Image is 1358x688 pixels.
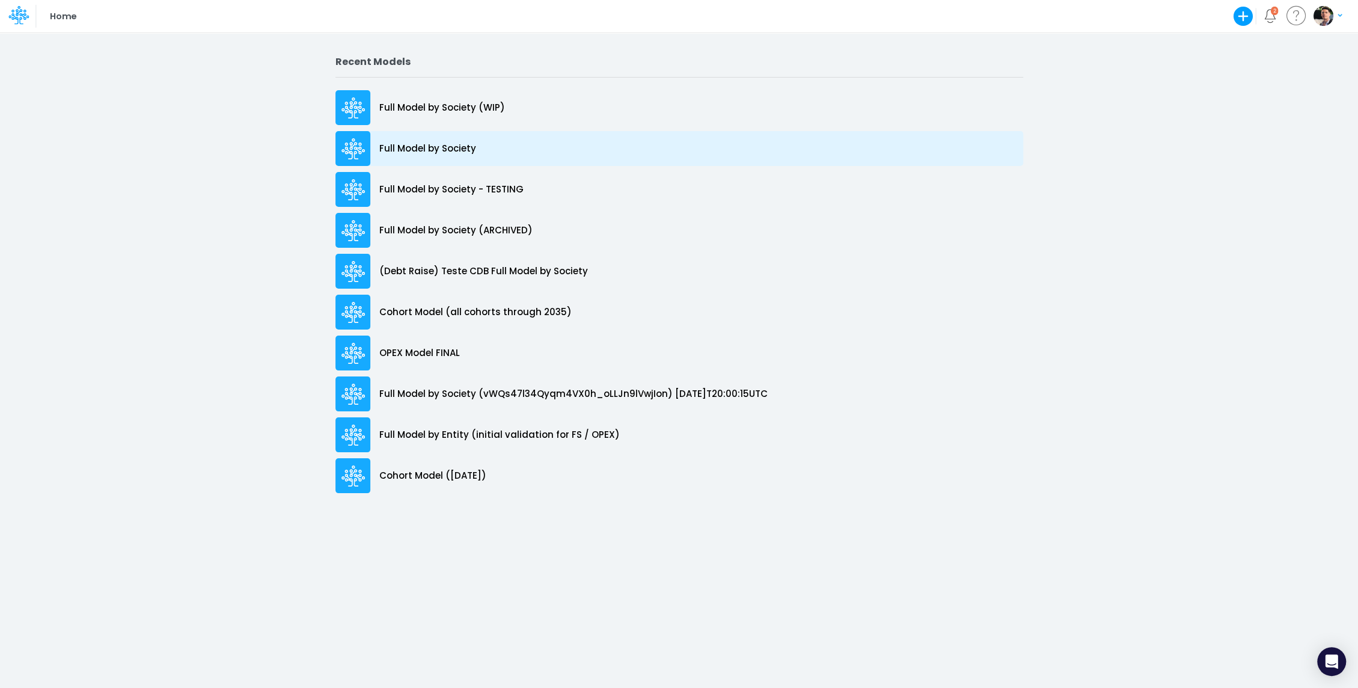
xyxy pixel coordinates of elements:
[1263,9,1277,23] a: Notifications
[335,373,1023,414] a: Full Model by Society (vWQs47l34Qyqm4VX0h_oLLJn9lVwjIon) [DATE]T20:00:15UTC
[335,455,1023,496] a: Cohort Model ([DATE])
[379,469,486,483] p: Cohort Model ([DATE])
[335,169,1023,210] a: Full Model by Society - TESTING
[379,265,588,278] p: (Debt Raise) Teste CDB Full Model by Society
[335,251,1023,292] a: (Debt Raise) Teste CDB Full Model by Society
[335,87,1023,128] a: Full Model by Society (WIP)
[335,414,1023,455] a: Full Model by Entity (initial validation for FS / OPEX)
[335,292,1023,333] a: Cohort Model (all cohorts through 2035)
[379,224,533,238] p: Full Model by Society (ARCHIVED)
[379,387,768,401] p: Full Model by Society (vWQs47l34Qyqm4VX0h_oLLJn9lVwjIon) [DATE]T20:00:15UTC
[379,183,524,197] p: Full Model by Society - TESTING
[379,142,476,156] p: Full Model by Society
[1317,647,1346,676] div: Open Intercom Messenger
[335,56,1023,67] h2: Recent Models
[379,101,505,115] p: Full Model by Society (WIP)
[379,306,572,319] p: Cohort Model (all cohorts through 2035)
[335,210,1023,251] a: Full Model by Society (ARCHIVED)
[1273,8,1276,13] div: 2 unread items
[335,128,1023,169] a: Full Model by Society
[379,428,620,442] p: Full Model by Entity (initial validation for FS / OPEX)
[335,333,1023,373] a: OPEX Model FINAL
[50,10,76,23] p: Home
[379,346,460,360] p: OPEX Model FINAL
